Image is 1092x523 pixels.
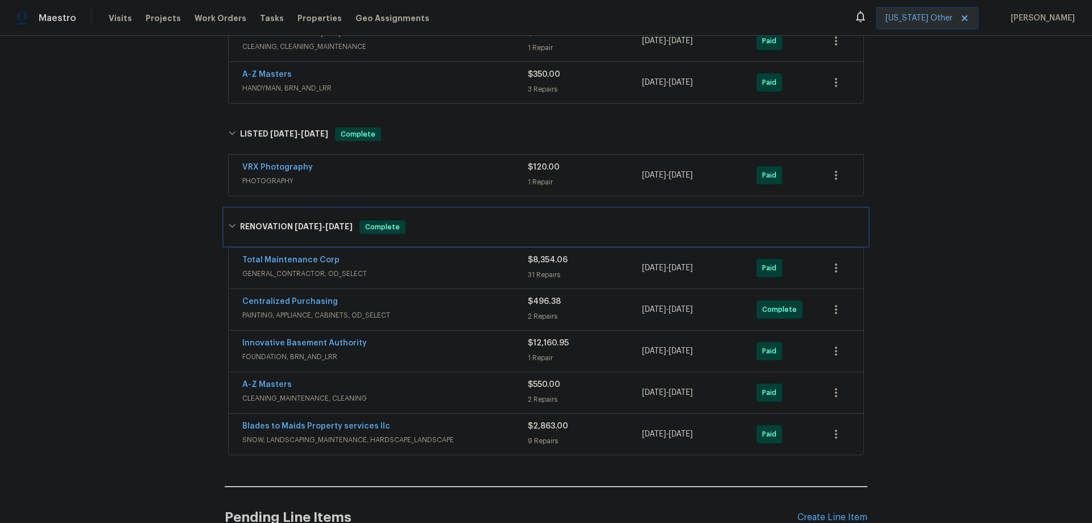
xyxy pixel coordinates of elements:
span: [DATE] [669,171,693,179]
a: Centralized Purchasing [242,298,338,306]
span: - [642,35,693,47]
span: [DATE] [270,130,297,138]
a: VRX Photography [242,163,313,171]
span: [DATE] [669,264,693,272]
span: [DATE] [669,347,693,355]
div: 1 Repair [528,176,642,188]
span: [DATE] [301,130,328,138]
span: Paid [762,77,781,88]
span: Paid [762,387,781,398]
div: 1 Repair [528,42,642,53]
span: FOUNDATION, BRN_AND_LRR [242,351,528,363]
span: $496.38 [528,298,561,306]
span: - [270,130,328,138]
span: HANDYMAN, BRN_AND_LRR [242,83,528,94]
h6: LISTED [240,127,328,141]
span: - [642,345,693,357]
span: - [642,304,693,315]
span: [DATE] [642,306,666,314]
span: [US_STATE] Other [886,13,953,24]
div: Create Line Item [797,512,867,523]
span: [DATE] [642,347,666,355]
span: [DATE] [295,223,322,230]
span: Tasks [260,14,284,22]
span: [DATE] [669,37,693,45]
div: 31 Repairs [528,269,642,281]
span: $550.00 [528,381,560,389]
span: - [642,77,693,88]
span: [DATE] [669,79,693,87]
span: Geo Assignments [355,13,429,24]
span: - [642,387,693,398]
span: Paid [762,429,781,440]
span: [DATE] [669,430,693,438]
span: GENERAL_CONTRACTOR, OD_SELECT [242,268,528,279]
span: Paid [762,170,781,181]
span: SNOW, LANDSCAPING_MAINTENANCE, HARDSCAPE_LANDSCAPE [242,434,528,446]
span: [PERSON_NAME] [1006,13,1075,24]
a: Blades to Maids Property services llc [242,422,390,430]
span: PAINTING, APPLIANCE, CABINETS, OD_SELECT [242,310,528,321]
span: Projects [146,13,181,24]
span: Properties [297,13,342,24]
span: CLEANING, CLEANING_MAINTENANCE [242,41,528,52]
h6: RENOVATION [240,220,353,234]
span: Paid [762,35,781,47]
a: Total Maintenance Corp [242,256,340,264]
span: Paid [762,345,781,357]
span: $2,863.00 [528,422,568,430]
span: Complete [336,129,380,140]
a: Innovative Basement Authority [242,339,367,347]
span: [DATE] [642,37,666,45]
span: Complete [762,304,801,315]
span: $120.00 [528,163,560,171]
div: 2 Repairs [528,394,642,405]
span: Maestro [39,13,76,24]
span: Paid [762,262,781,274]
a: A-Z Masters [242,71,292,79]
a: A-Z Masters [242,381,292,389]
span: [DATE] [642,430,666,438]
div: LISTED [DATE]-[DATE]Complete [225,116,867,153]
span: [DATE] [642,171,666,179]
span: [DATE] [642,389,666,397]
span: Complete [361,221,404,233]
span: CLEANING_MAINTENANCE, CLEANING [242,393,528,404]
span: $8,354.06 [528,256,568,264]
span: [DATE] [669,306,693,314]
span: Work Orders [195,13,246,24]
span: - [295,223,353,230]
span: [DATE] [642,264,666,272]
span: $350.00 [528,71,560,79]
div: 2 Repairs [528,311,642,322]
div: 1 Repair [528,352,642,364]
div: 9 Repairs [528,435,642,447]
span: - [642,170,693,181]
span: - [642,262,693,274]
span: $12,160.95 [528,339,569,347]
span: [DATE] [642,79,666,87]
span: Visits [109,13,132,24]
div: RENOVATION [DATE]-[DATE]Complete [225,209,867,245]
div: 3 Repairs [528,84,642,95]
span: [DATE] [669,389,693,397]
span: [DATE] [325,223,353,230]
span: PHOTOGRAPHY [242,175,528,187]
span: - [642,429,693,440]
